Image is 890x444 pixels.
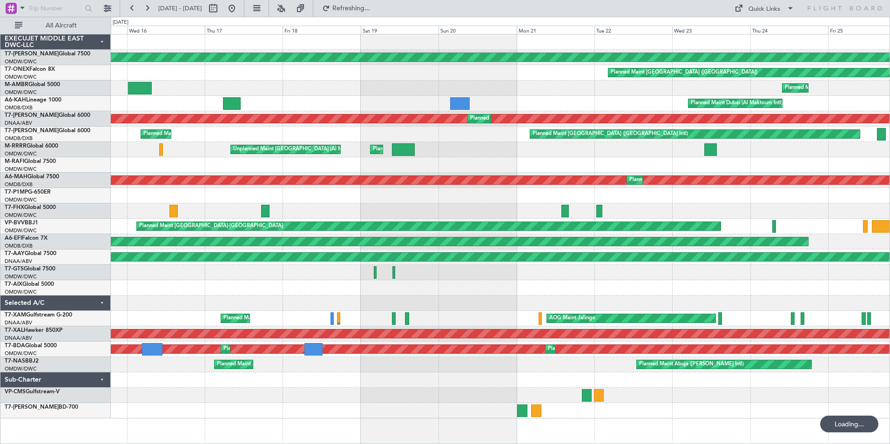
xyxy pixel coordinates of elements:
[217,357,322,371] div: Planned Maint Abuja ([PERSON_NAME] Intl)
[5,365,37,372] a: OMDW/DWC
[470,112,562,126] div: Planned Maint Dubai (Al Maktoum Intl)
[5,289,37,296] a: OMDW/DWC
[5,404,78,410] a: T7-[PERSON_NAME]BD-700
[5,189,28,195] span: T7-P1MP
[5,159,56,164] a: M-RAFIGlobal 7500
[5,150,37,157] a: OMDW/DWC
[158,4,202,13] span: [DATE] - [DATE]
[5,82,60,87] a: M-AMBRGlobal 5000
[5,312,26,318] span: T7-XAM
[318,1,374,16] button: Refreshing...
[5,128,90,134] a: T7-[PERSON_NAME]Global 6000
[10,18,101,33] button: All Aircraft
[611,66,757,80] div: Planned Maint [GEOGRAPHIC_DATA] ([GEOGRAPHIC_DATA])
[639,357,744,371] div: Planned Maint Abuja ([PERSON_NAME] Intl)
[5,135,33,142] a: OMDB/DXB
[629,173,785,187] div: Planned Maint [GEOGRAPHIC_DATA] ([GEOGRAPHIC_DATA] Intl)
[5,58,37,65] a: OMDW/DWC
[820,416,878,432] div: Loading...
[5,189,51,195] a: T7-P1MPG-650ER
[5,89,37,96] a: OMDW/DWC
[5,159,24,164] span: M-RAFI
[5,174,27,180] span: A6-MAH
[5,205,56,210] a: T7-FHXGlobal 5000
[5,282,22,287] span: T7-AIX
[5,220,25,226] span: VP-BVV
[5,251,56,256] a: T7-AAYGlobal 7500
[332,5,371,12] span: Refreshing...
[5,104,33,111] a: OMDB/DXB
[5,51,59,57] span: T7-[PERSON_NAME]
[5,251,25,256] span: T7-AAY
[373,142,465,156] div: Planned Maint Dubai (Al Maktoum Intl)
[5,343,25,349] span: T7-BDA
[594,26,672,34] div: Tue 22
[5,181,33,188] a: OMDB/DXB
[5,120,32,127] a: DNAA/ABV
[233,142,371,156] div: Unplanned Maint [GEOGRAPHIC_DATA] (Al Maktoum Intl)
[5,196,37,203] a: OMDW/DWC
[5,358,25,364] span: T7-NAS
[5,282,54,287] a: T7-AIXGlobal 5000
[672,26,750,34] div: Wed 23
[5,97,61,103] a: A6-KAHLineage 1000
[205,26,283,34] div: Thu 17
[5,389,60,395] a: VP-CMSGulfstream-V
[5,205,24,210] span: T7-FHX
[283,26,360,34] div: Fri 18
[730,1,799,16] button: Quick Links
[5,235,22,241] span: A6-EFI
[5,74,37,81] a: OMDW/DWC
[548,342,640,356] div: Planned Maint Dubai (Al Maktoum Intl)
[5,258,32,265] a: DNAA/ABV
[5,404,59,410] span: T7-[PERSON_NAME]
[5,82,28,87] span: M-AMBR
[5,312,72,318] a: T7-XAMGulfstream G-200
[5,328,24,333] span: T7-XAL
[143,127,299,141] div: Planned Maint [GEOGRAPHIC_DATA] ([GEOGRAPHIC_DATA] Intl)
[5,328,62,333] a: T7-XALHawker 850XP
[5,273,37,280] a: OMDW/DWC
[5,143,58,149] a: M-RRRRGlobal 6000
[5,266,55,272] a: T7-GTSGlobal 7500
[5,97,26,103] span: A6-KAH
[113,19,128,27] div: [DATE]
[5,227,37,234] a: OMDW/DWC
[5,113,90,118] a: T7-[PERSON_NAME]Global 6000
[5,343,57,349] a: T7-BDAGlobal 5000
[533,127,688,141] div: Planned Maint [GEOGRAPHIC_DATA] ([GEOGRAPHIC_DATA] Intl)
[139,219,283,233] div: Planned Maint [GEOGRAPHIC_DATA]-[GEOGRAPHIC_DATA]
[748,5,780,14] div: Quick Links
[750,26,828,34] div: Thu 24
[549,311,595,325] div: AOG Maint Jalingo
[438,26,516,34] div: Sun 20
[5,242,33,249] a: OMDB/DXB
[5,335,32,342] a: DNAA/ABV
[691,96,782,110] div: Planned Maint Dubai (Al Maktoum Intl)
[5,166,37,173] a: OMDW/DWC
[5,266,24,272] span: T7-GTS
[5,143,27,149] span: M-RRRR
[517,26,594,34] div: Mon 21
[5,113,59,118] span: T7-[PERSON_NAME]
[5,235,47,241] a: A6-EFIFalcon 7X
[127,26,205,34] div: Wed 16
[5,128,59,134] span: T7-[PERSON_NAME]
[5,212,37,219] a: OMDW/DWC
[5,350,37,357] a: OMDW/DWC
[5,358,39,364] a: T7-NASBBJ2
[5,67,55,72] a: T7-ONEXFalcon 8X
[5,51,90,57] a: T7-[PERSON_NAME]Global 7500
[5,319,32,326] a: DNAA/ABV
[5,389,26,395] span: VP-CMS
[361,26,438,34] div: Sat 19
[24,22,98,29] span: All Aircraft
[28,1,82,15] input: Trip Number
[5,174,59,180] a: A6-MAHGlobal 7500
[5,220,38,226] a: VP-BVVBBJ1
[223,311,328,325] div: Planned Maint Abuja ([PERSON_NAME] Intl)
[5,67,29,72] span: T7-ONEX
[223,342,315,356] div: Planned Maint Dubai (Al Maktoum Intl)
